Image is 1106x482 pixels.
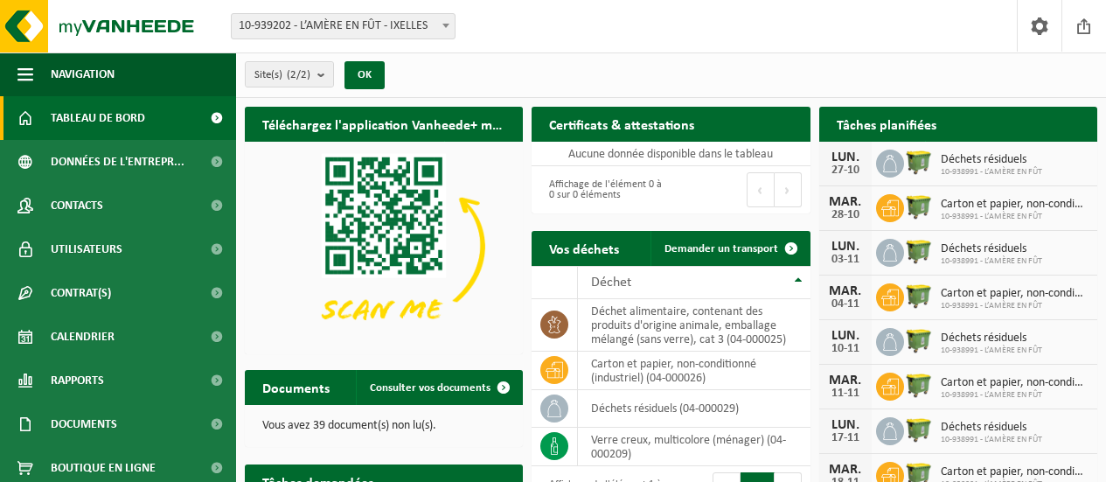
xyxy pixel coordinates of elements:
[245,142,523,351] img: Download de VHEPlus App
[904,192,934,221] img: WB-1100-HPE-GN-50
[578,352,810,390] td: carton et papier, non-conditionné (industriel) (04-000026)
[245,61,334,87] button: Site(s)(2/2)
[828,432,863,444] div: 17-11
[904,281,934,311] img: WB-1100-HPE-GN-50
[828,195,863,209] div: MAR.
[828,343,863,355] div: 10-11
[941,376,1089,390] span: Carton et papier, non-conditionné (industriel)
[941,332,1042,346] span: Déchets résiduels
[941,167,1042,178] span: 10-938991 - L’AMÈRE EN FÛT
[828,329,863,343] div: LUN.
[941,435,1042,445] span: 10-938991 - L’AMÈRE EN FÛT
[828,418,863,432] div: LUN.
[941,421,1042,435] span: Déchets résiduels
[904,325,934,355] img: WB-1100-HPE-GN-50
[578,299,810,352] td: déchet alimentaire, contenant des produits d'origine animale, emballage mélangé (sans verre), cat...
[532,107,712,141] h2: Certificats & attestations
[356,370,521,405] a: Consulter vos documents
[904,147,934,177] img: WB-1100-HPE-GN-50
[828,388,863,400] div: 11-11
[941,242,1042,256] span: Déchets résiduels
[51,402,117,446] span: Documents
[532,142,810,166] td: Aucune donnée disponible dans le tableau
[941,301,1089,311] span: 10-938991 - L’AMÈRE EN FÛT
[941,212,1089,222] span: 10-938991 - L’AMÈRE EN FÛT
[941,256,1042,267] span: 10-938991 - L’AMÈRE EN FÛT
[828,298,863,311] div: 04-11
[254,62,310,88] span: Site(s)
[941,287,1089,301] span: Carton et papier, non-conditionné (industriel)
[578,428,810,466] td: verre creux, multicolore (ménager) (04-000209)
[747,172,775,207] button: Previous
[51,359,104,402] span: Rapports
[904,236,934,266] img: WB-1100-HPE-GN-50
[941,346,1042,356] span: 10-938991 - L’AMÈRE EN FÛT
[51,315,115,359] span: Calendrier
[231,13,456,39] span: 10-939202 - L’AMÈRE EN FÛT - IXELLES
[51,271,111,315] span: Contrat(s)
[532,231,636,265] h2: Vos déchets
[828,164,863,177] div: 27-10
[51,52,115,96] span: Navigation
[828,240,863,254] div: LUN.
[650,231,809,266] a: Demander un transport
[344,61,385,89] button: OK
[828,374,863,388] div: MAR.
[828,463,863,477] div: MAR.
[51,96,145,140] span: Tableau de bord
[245,107,523,141] h2: Téléchargez l'application Vanheede+ maintenant!
[941,390,1089,401] span: 10-938991 - L’AMÈRE EN FÛT
[232,14,455,38] span: 10-939202 - L’AMÈRE EN FÛT - IXELLES
[828,150,863,164] div: LUN.
[245,370,347,404] h2: Documents
[828,254,863,266] div: 03-11
[775,172,802,207] button: Next
[578,390,810,428] td: déchets résiduels (04-000029)
[370,382,490,394] span: Consulter vos documents
[941,153,1042,167] span: Déchets résiduels
[540,171,662,209] div: Affichage de l'élément 0 à 0 sur 0 éléments
[51,184,103,227] span: Contacts
[591,276,631,290] span: Déchet
[51,227,122,271] span: Utilisateurs
[262,420,505,432] p: Vous avez 39 document(s) non lu(s).
[51,140,184,184] span: Données de l'entrepr...
[828,284,863,298] div: MAR.
[828,209,863,221] div: 28-10
[819,107,954,141] h2: Tâches planifiées
[941,465,1089,479] span: Carton et papier, non-conditionné (industriel)
[664,243,778,255] span: Demander un transport
[287,69,310,80] count: (2/2)
[941,198,1089,212] span: Carton et papier, non-conditionné (industriel)
[904,370,934,400] img: WB-1100-HPE-GN-50
[904,415,934,444] img: WB-1100-HPE-GN-50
